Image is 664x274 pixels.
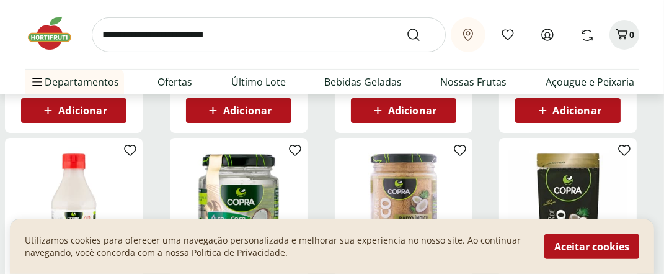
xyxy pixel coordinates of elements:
[25,234,529,259] p: Utilizamos cookies para oferecer uma navegação personalizada e melhorar sua experiencia no nosso ...
[546,75,634,89] a: Açougue e Peixaria
[406,27,436,42] button: Submit Search
[609,20,639,50] button: Carrinho
[509,148,627,266] img: Açúcar De Coco Copra 100Gr
[21,98,126,123] button: Adicionar
[544,234,639,259] button: Aceitar cookies
[25,15,87,52] img: Hortifruti
[629,29,634,40] span: 0
[157,75,192,89] a: Ofertas
[30,67,45,97] button: Menu
[30,67,119,97] span: Departamentos
[58,106,107,116] span: Adicionar
[553,106,601,116] span: Adicionar
[15,148,133,266] img: Leite De Coco Copra 200Ml
[231,75,286,89] a: Último Lote
[351,98,456,123] button: Adicionar
[388,106,436,116] span: Adicionar
[223,106,272,116] span: Adicionar
[345,148,463,266] img: Açúcar de Coco Copra Unidade
[515,98,621,123] button: Adicionar
[441,75,507,89] a: Nossas Frutas
[180,148,298,266] img: Óleo de Coco sem sabor Copra 200ml
[186,98,291,123] button: Adicionar
[92,17,446,52] input: search
[324,75,402,89] a: Bebidas Geladas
